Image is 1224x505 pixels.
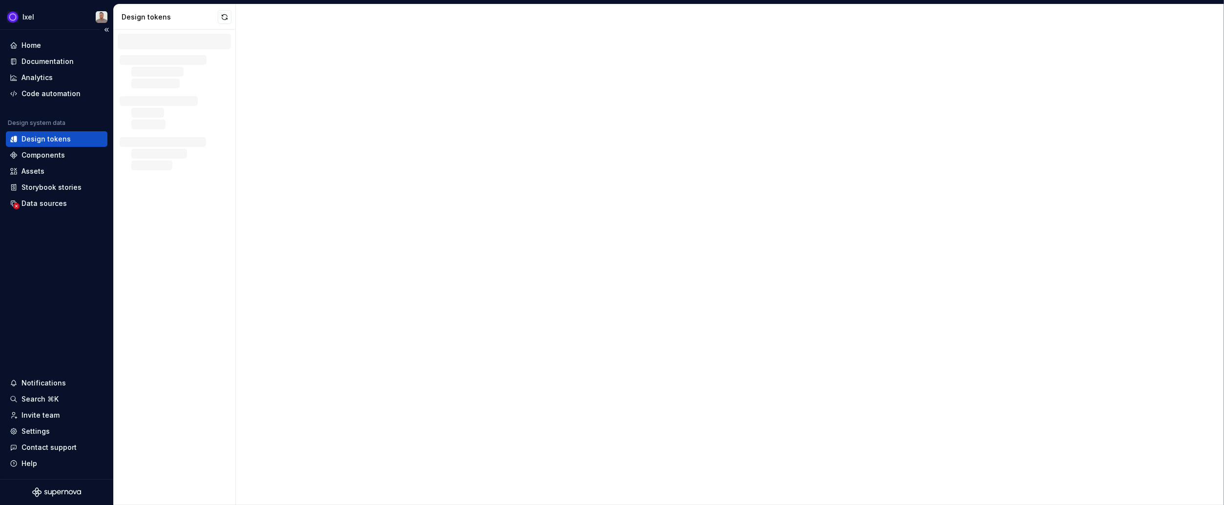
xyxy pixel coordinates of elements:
a: Design tokens [6,131,107,147]
a: Documentation [6,54,107,69]
div: Analytics [21,73,53,82]
button: Collapse sidebar [100,23,113,37]
div: Code automation [21,89,81,99]
div: Assets [21,166,44,176]
div: Settings [21,426,50,436]
a: Components [6,147,107,163]
a: Storybook stories [6,180,107,195]
img: Alberto Roldán [96,11,107,23]
div: Contact support [21,443,77,452]
a: Data sources [6,196,107,211]
a: Invite team [6,407,107,423]
svg: Supernova Logo [32,487,81,497]
div: Data sources [21,199,67,208]
a: Home [6,38,107,53]
div: Search ⌘K [21,394,59,404]
button: Search ⌘K [6,391,107,407]
div: Invite team [21,410,60,420]
img: 868fd657-9a6c-419b-b302-5d6615f36a2c.png [7,11,19,23]
div: Notifications [21,378,66,388]
a: Settings [6,424,107,439]
a: Code automation [6,86,107,101]
div: Help [21,459,37,468]
div: Design tokens [21,134,71,144]
div: Design system data [8,119,65,127]
button: Help [6,456,107,471]
button: Notifications [6,375,107,391]
div: Documentation [21,57,74,66]
div: Design tokens [122,12,218,22]
div: Components [21,150,65,160]
a: Assets [6,163,107,179]
a: Analytics [6,70,107,85]
button: Contact support [6,440,107,455]
button: IxelAlberto Roldán [2,6,111,27]
div: Storybook stories [21,182,82,192]
div: Ixel [22,12,34,22]
div: Home [21,40,41,50]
